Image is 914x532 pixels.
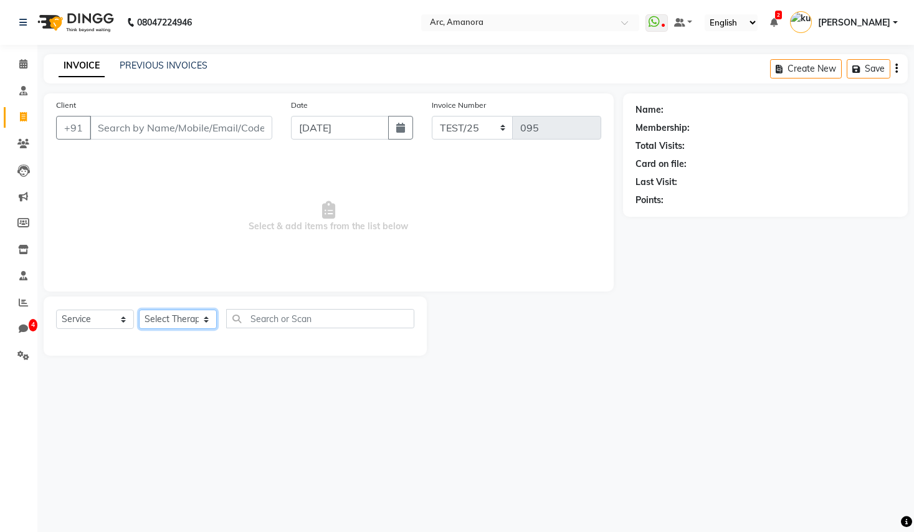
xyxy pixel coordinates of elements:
a: PREVIOUS INVOICES [120,60,207,71]
div: Last Visit: [636,176,677,189]
label: Invoice Number [432,100,486,111]
button: Create New [770,59,842,78]
input: Search by Name/Mobile/Email/Code [90,116,272,140]
div: Total Visits: [636,140,685,153]
a: 4 [4,319,34,340]
div: Card on file: [636,158,687,171]
label: Client [56,100,76,111]
div: Membership: [636,121,690,135]
img: logo [32,5,117,40]
button: +91 [56,116,91,140]
img: kunal patil [790,11,812,33]
a: INVOICE [59,55,105,77]
div: Name: [636,103,664,116]
label: Date [291,100,308,111]
span: 2 [775,11,782,19]
span: [PERSON_NAME] [818,16,890,29]
b: 08047224946 [137,5,192,40]
input: Search or Scan [226,309,414,328]
span: 4 [29,319,37,331]
div: Points: [636,194,664,207]
button: Save [847,59,890,78]
span: Select & add items from the list below [56,154,601,279]
a: 2 [770,17,778,28]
